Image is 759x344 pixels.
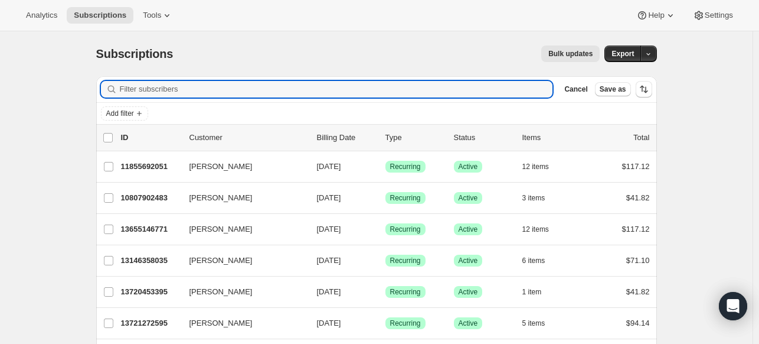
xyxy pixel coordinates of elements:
span: Active [459,256,478,265]
div: 10807902483[PERSON_NAME][DATE]SuccessRecurringSuccessActive3 items$41.82 [121,190,650,206]
span: Cancel [564,85,587,94]
span: Bulk updates [548,49,593,59]
div: Open Intercom Messenger [719,292,747,320]
button: Tools [136,7,180,24]
span: Subscriptions [96,47,174,60]
span: Subscriptions [74,11,126,20]
div: 11855692051[PERSON_NAME][DATE]SuccessRecurringSuccessActive12 items$117.12 [121,158,650,175]
span: [PERSON_NAME] [189,286,253,298]
span: [PERSON_NAME] [189,192,253,204]
p: Status [454,132,513,144]
span: $71.10 [626,256,650,265]
button: Export [604,46,641,62]
button: 12 items [522,158,562,175]
span: Active [459,287,478,297]
span: Recurring [390,319,421,328]
input: Filter subscribers [120,81,553,98]
p: Customer [189,132,307,144]
button: [PERSON_NAME] [182,314,300,333]
p: 13720453395 [121,286,180,298]
span: Export [611,49,634,59]
span: 1 item [522,287,542,297]
span: Recurring [390,162,421,171]
span: [DATE] [317,162,341,171]
span: [DATE] [317,193,341,202]
span: Active [459,162,478,171]
span: 3 items [522,193,545,203]
span: Active [459,319,478,328]
p: 13721272595 [121,317,180,329]
div: 13721272595[PERSON_NAME][DATE]SuccessRecurringSuccessActive5 items$94.14 [121,315,650,332]
p: 10807902483 [121,192,180,204]
span: Tools [143,11,161,20]
button: 5 items [522,315,558,332]
button: Add filter [101,106,148,121]
button: Subscriptions [67,7,133,24]
button: 1 item [522,284,555,300]
span: $117.12 [622,162,650,171]
p: ID [121,132,180,144]
span: 5 items [522,319,545,328]
p: 13146358035 [121,255,180,267]
span: Active [459,193,478,203]
span: [DATE] [317,225,341,233]
button: Analytics [19,7,64,24]
span: [PERSON_NAME] [189,161,253,173]
div: IDCustomerBilling DateTypeStatusItemsTotal [121,132,650,144]
div: 13720453395[PERSON_NAME][DATE]SuccessRecurringSuccessActive1 item$41.82 [121,284,650,300]
button: Help [629,7,683,24]
p: Billing Date [317,132,376,144]
div: 13146358035[PERSON_NAME][DATE]SuccessRecurringSuccessActive6 items$71.10 [121,252,650,269]
div: Type [385,132,444,144]
p: 11855692051 [121,161,180,173]
button: 3 items [522,190,558,206]
button: Sort the results [636,81,652,98]
span: Help [648,11,664,20]
span: Active [459,225,478,234]
span: 12 items [522,162,549,171]
p: Total [633,132,649,144]
span: [DATE] [317,256,341,265]
span: Recurring [390,193,421,203]
button: Bulk updates [541,46,600,62]
button: [PERSON_NAME] [182,251,300,270]
span: [PERSON_NAME] [189,223,253,235]
span: $117.12 [622,225,650,233]
button: Settings [686,7,740,24]
button: Save as [595,82,631,96]
span: [PERSON_NAME] [189,255,253,267]
span: Save as [600,85,626,94]
span: Settings [705,11,733,20]
span: Add filter [106,109,134,118]
span: [PERSON_NAME] [189,317,253,329]
span: Recurring [390,287,421,297]
button: 12 items [522,221,562,238]
button: 6 items [522,252,558,269]
button: [PERSON_NAME] [182,283,300,301]
p: 13655146771 [121,223,180,235]
div: Items [522,132,581,144]
button: [PERSON_NAME] [182,157,300,176]
span: 12 items [522,225,549,234]
button: Cancel [560,82,592,96]
span: Analytics [26,11,57,20]
span: $41.82 [626,193,650,202]
div: 13655146771[PERSON_NAME][DATE]SuccessRecurringSuccessActive12 items$117.12 [121,221,650,238]
span: [DATE] [317,287,341,296]
span: $94.14 [626,319,650,327]
span: 6 items [522,256,545,265]
span: $41.82 [626,287,650,296]
span: [DATE] [317,319,341,327]
button: [PERSON_NAME] [182,189,300,207]
span: Recurring [390,225,421,234]
span: Recurring [390,256,421,265]
button: [PERSON_NAME] [182,220,300,239]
